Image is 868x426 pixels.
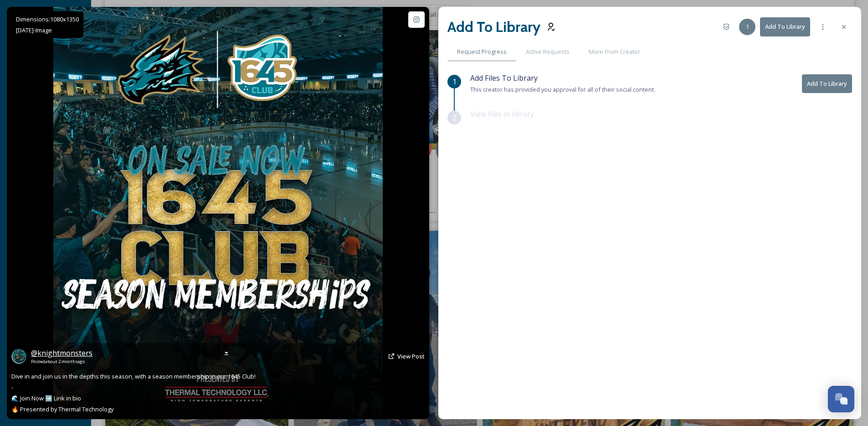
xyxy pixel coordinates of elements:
span: This creator has provided you approval for all of their social content. [470,85,655,94]
span: Active Requests [526,47,570,56]
span: 2 [452,112,457,123]
button: Add To Library [802,74,852,93]
span: Posted about 2 months ago [31,358,92,365]
h2: Add To Library [447,16,540,38]
span: [DATE] - Image [16,26,52,34]
span: 1 [746,22,749,31]
span: 1 [452,76,457,87]
span: Request Progress [457,47,507,56]
span: Add Files To Library [470,73,538,83]
span: Dive in and join us in the depths this season, with a season membership in our 1645 Club! - 🌊 Joi... [11,372,256,413]
a: View Post [397,352,425,361]
button: Add To Library [760,17,810,36]
img: 476929926_1164853105287379_1991366256469136993_n.jpg [12,349,26,363]
span: View Post [397,352,425,360]
span: @ knightmonsters [31,348,92,358]
img: Dive in and join us in the depths this season, with a season membership in our 1645 Club! - 🌊 Joi... [53,7,383,419]
span: Dimensions: 1080 x 1350 [16,15,79,23]
a: @knightmonsters [31,348,92,358]
button: Open Chat [828,386,854,412]
span: View files in library [470,109,534,119]
span: More From Creator [589,47,640,56]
